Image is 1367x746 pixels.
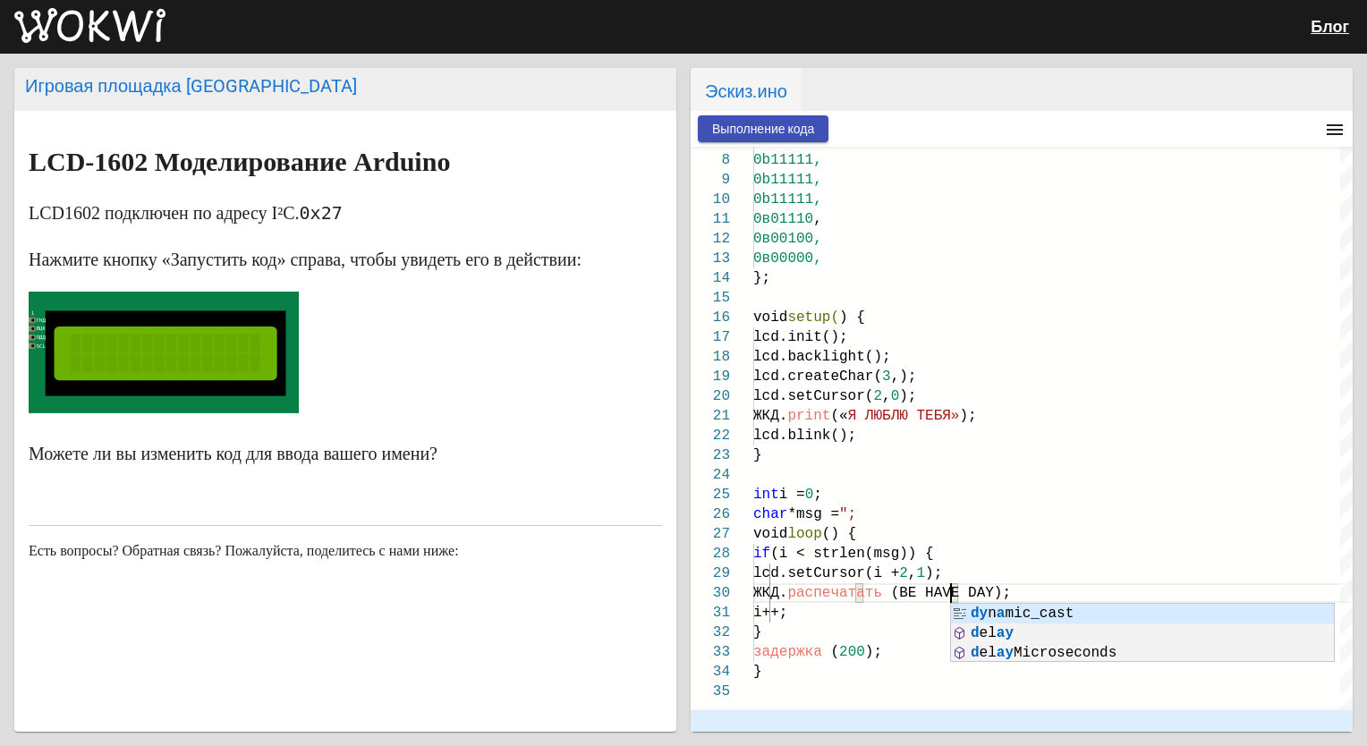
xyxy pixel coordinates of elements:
span: if [753,546,770,562]
div: 28 [691,544,730,564]
span: el [980,645,997,661]
span: ( [830,644,839,660]
span: d [971,625,980,641]
div: 29 [691,564,730,583]
span: 3 [882,369,891,385]
div: 19 [691,367,730,386]
span: i++; [753,605,787,621]
mat-icon: menu [1324,119,1346,140]
span: "; [839,506,856,522]
span: Есть вопросы? Обратная связь? Пожалуйста, поделитесь с нами ниже: [29,543,459,558]
span: 0 [805,487,814,503]
div: 14 [691,268,730,288]
span: } [753,664,762,680]
span: } [753,624,762,640]
span: 2 [873,388,882,404]
div: 12 [691,229,730,249]
span: void [753,309,865,326]
span: lcd.blink(); [753,428,856,444]
div: 21 [691,406,730,426]
div: 33 [691,642,730,662]
span: 1 [916,565,925,581]
div: 22 [691,426,730,445]
span: ЖКД. [753,408,787,424]
div: задержкаМикросекунды [951,643,1334,663]
span: *msg = [787,506,839,522]
span: 200 [839,644,865,660]
div: 30 [691,583,730,603]
img: Вокви [14,8,166,44]
span: 0в01110 [753,211,813,227]
p: Можете ли вы изменить код для ввода вашего имени? [29,439,662,468]
span: print [787,408,830,424]
span: 0 [891,388,900,404]
div: 32 [691,623,730,642]
span: ,); [891,369,917,385]
span: ); [899,388,916,404]
span: ; [813,487,822,503]
a: Блог [1311,17,1349,36]
span: loop [787,526,821,542]
div: 8 [691,150,730,170]
span: ); [865,644,882,660]
span: lcd.backlight(); [753,349,891,365]
span: void [753,526,856,542]
font: LCD1602 подключен по адресу I²C. [29,203,300,223]
span: ); [959,408,976,424]
span: , [813,211,822,227]
span: (i < strlen(msg)) { [770,546,933,562]
div: 20 [691,386,730,406]
span: int [753,487,779,503]
span: el [980,625,997,641]
div: 34 [691,662,730,682]
span: char [753,506,787,522]
span: () { [822,526,856,542]
span: dy [971,606,988,622]
div: 11 [691,209,730,229]
span: ) { [839,309,865,326]
span: ); [925,565,942,581]
span: 0b11111, [753,191,822,208]
span: n [988,606,997,622]
div: 25 [691,485,730,504]
span: (« [830,408,847,424]
div: 10 [691,190,730,209]
p: Нажмите кнопку «Запустить код» справа, чтобы увидеть его в действии: [29,245,662,274]
span: mic_cast [1005,606,1074,622]
span: распечатать [787,585,882,601]
span: Я ЛЮБЛЮ ТЕБЯ» [848,408,960,424]
span: 0b11111, [753,172,822,188]
span: lcd.createChar( [753,369,882,385]
span: (BE HAVE DAY); [891,585,1011,601]
span: Выполнение кода [712,122,814,136]
div: 24 [691,465,730,485]
font: Игровая площадка [GEOGRAPHIC_DATA] [25,75,357,97]
span: lcd.init(); [753,329,848,345]
div: 9 [691,170,730,190]
div: 31 [691,603,730,623]
div: 26 [691,504,730,524]
span: 2 [899,565,908,581]
span: } [753,447,762,463]
div: 13 [691,249,730,268]
span: , [882,388,891,404]
span: задержка [753,644,822,660]
span: a [997,606,1006,622]
span: 0в00100, [753,231,822,247]
span: lcd.setCursor(i + [753,565,899,581]
div: dynamic_cast [951,604,1334,623]
span: i = [779,487,805,503]
h2: LCD-1602 Моделирование Arduino [29,148,662,176]
span: 0в00000, [753,250,822,267]
div: 23 [691,445,730,465]
span: ay [997,625,1014,641]
textarea: Редактор контента; Нажмите клавиши Alt+F1 для просмотра параметров универсального доступа. [950,583,951,584]
code: 0x27 [300,202,343,224]
span: }; [753,270,770,286]
span: d [971,645,980,661]
span: setup( [787,309,839,326]
div: 27 [691,524,730,544]
span: , [908,565,917,581]
span: 0b11111, [753,152,822,168]
div: 15 [691,288,730,308]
